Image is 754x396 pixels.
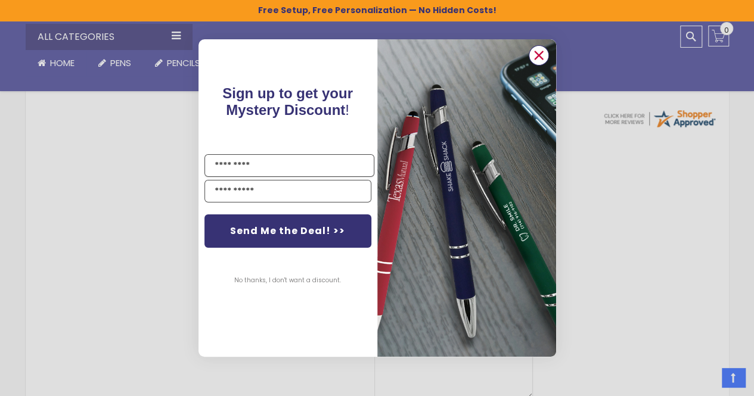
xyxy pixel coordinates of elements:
[656,364,754,396] iframe: Google Customer Reviews
[204,214,371,248] button: Send Me the Deal! >>
[222,85,353,118] span: !
[377,39,556,357] img: 081b18bf-2f98-4675-a917-09431eb06994.jpeg
[228,266,347,295] button: No thanks, I don't want a discount.
[529,45,549,66] button: Close dialog
[204,180,371,202] input: YOUR EMAIL
[222,85,353,118] span: Sign up to get your Mystery Discount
